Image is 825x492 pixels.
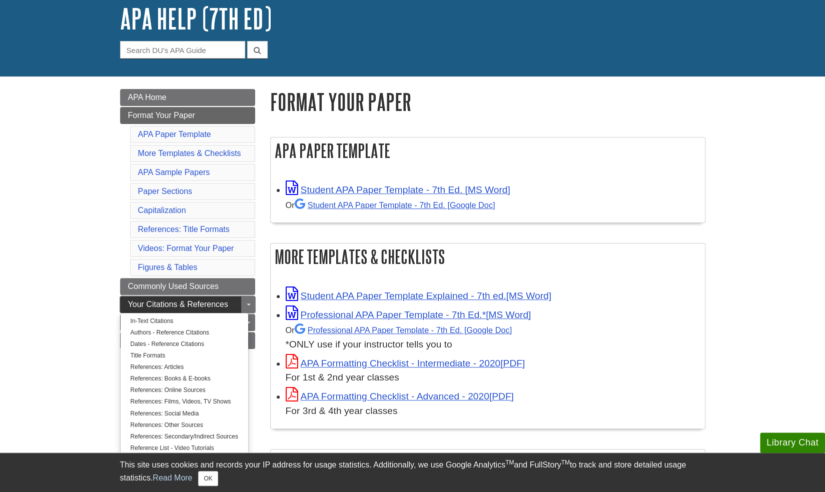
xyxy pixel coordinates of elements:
a: APA Paper Template [138,130,211,138]
a: References: Other Sources [121,419,248,431]
a: More Templates & Checklists [138,149,241,157]
a: References: Secondary/Indirect Sources [121,431,248,442]
div: For 3rd & 4th year classes [286,404,700,418]
span: Your Citations & References [128,300,228,308]
div: *ONLY use if your instructor tells you to [286,322,700,352]
a: Figures & Tables [138,263,198,271]
a: Link opens in new window [286,391,514,401]
h2: APA Sample Papers [271,449,705,476]
span: APA Home [128,93,167,101]
sup: TM [505,459,514,466]
a: Link opens in new window [286,184,510,195]
h2: More Templates & Checklists [271,243,705,270]
a: Professional APA Paper Template - 7th Ed. [295,325,512,334]
a: APA Sample Papers [138,168,210,176]
a: Reference List - Video Tutorials [121,442,248,454]
a: In-Text Citations [121,315,248,327]
h2: APA Paper Template [271,137,705,164]
a: References: Social Media [121,408,248,419]
div: For 1st & 2nd year classes [286,370,700,385]
a: References: Title Formats [138,225,230,233]
a: APA Help (7th Ed) [120,3,272,34]
a: Videos: Format Your Paper [138,244,234,252]
a: References: Articles [121,361,248,373]
small: Or [286,325,512,334]
a: Your Citations & References [120,296,255,313]
div: Guide Page Menu [120,89,255,349]
a: APA Home [120,89,255,106]
a: References: Films, Videos, TV Shows [121,396,248,407]
a: Title Formats [121,350,248,361]
span: Commonly Used Sources [128,282,219,290]
a: Paper Sections [138,187,193,195]
a: Dates - Reference Citations [121,338,248,350]
a: Capitalization [138,206,186,214]
span: Format Your Paper [128,111,195,119]
div: This site uses cookies and records your IP address for usage statistics. Additionally, we use Goo... [120,459,705,486]
a: References: Books & E-books [121,373,248,384]
small: Or [286,200,495,209]
a: Authors - Reference Citations [121,327,248,338]
a: Link opens in new window [286,309,531,320]
h1: Format Your Paper [270,89,705,114]
a: Link opens in new window [286,290,551,301]
a: Link opens in new window [286,358,525,368]
a: References: Online Sources [121,384,248,396]
button: Close [198,471,218,486]
a: Commonly Used Sources [120,278,255,295]
a: Student APA Paper Template - 7th Ed. [Google Doc] [295,200,495,209]
a: Read More [153,473,192,482]
button: Library Chat [760,432,825,453]
sup: TM [561,459,570,466]
input: Search DU's APA Guide [120,41,245,58]
a: Format Your Paper [120,107,255,124]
